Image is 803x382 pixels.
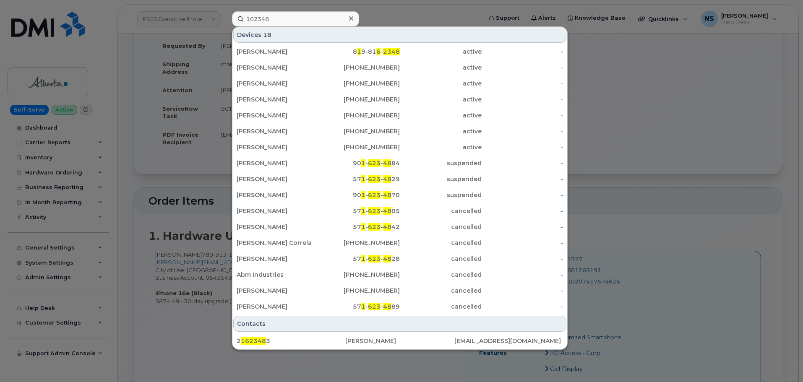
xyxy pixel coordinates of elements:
div: [PHONE_NUMBER] [318,239,400,247]
span: 48 [383,255,391,262]
a: [PERSON_NAME]571-623-4889cancelled- [233,299,566,314]
span: 6 [376,48,381,55]
a: [PERSON_NAME][PHONE_NUMBER]active- [233,108,566,123]
span: 48 [383,207,391,215]
div: [PHONE_NUMBER] [318,111,400,120]
div: [PHONE_NUMBER] [318,270,400,279]
div: - [482,239,563,247]
a: [PERSON_NAME]571-623-4842cancelled- [233,219,566,234]
div: [PERSON_NAME] [237,79,318,88]
span: 623 [368,303,381,310]
div: cancelled [400,302,482,311]
div: [PHONE_NUMBER] [318,79,400,88]
div: - [482,255,563,263]
div: - [482,63,563,72]
div: - [482,143,563,151]
div: 90 - - 84 [318,159,400,167]
span: 48 [383,191,391,199]
div: suspended [400,159,482,167]
div: Devices [233,27,566,43]
div: cancelled [400,223,482,231]
span: 2348 [383,48,400,55]
span: 1 [361,255,365,262]
input: Find something... [232,11,359,26]
a: [PERSON_NAME]819-816-2348active- [233,44,566,59]
div: [PERSON_NAME] [237,63,318,72]
div: cancelled [400,255,482,263]
span: 623 [368,207,381,215]
div: [PERSON_NAME] [237,47,318,56]
a: [PERSON_NAME][PHONE_NUMBER]active- [233,140,566,155]
span: 48 [383,303,391,310]
div: - [482,191,563,199]
div: 57 - - 28 [318,255,400,263]
div: [PHONE_NUMBER] [318,127,400,135]
a: Abm Industries[PHONE_NUMBER]cancelled- [233,267,566,282]
div: - [482,207,563,215]
span: 623 [368,191,381,199]
a: [PERSON_NAME]571-623-4805cancelled- [233,203,566,218]
span: 48 [383,175,391,183]
span: 1 [361,223,365,231]
span: 162348 [241,337,266,345]
span: 1 [361,175,365,183]
a: [PERSON_NAME][PHONE_NUMBER]active- [233,60,566,75]
div: [PERSON_NAME] [237,255,318,263]
div: [PERSON_NAME] [237,127,318,135]
div: - [482,270,563,279]
div: active [400,79,482,88]
span: 623 [368,223,381,231]
div: cancelled [400,286,482,295]
div: [PHONE_NUMBER] [318,95,400,104]
div: - [482,95,563,104]
span: 1 [361,303,365,310]
a: [PERSON_NAME][PHONE_NUMBER]active- [233,76,566,91]
a: [PERSON_NAME] Correla[PHONE_NUMBER]cancelled- [233,235,566,250]
div: active [400,95,482,104]
div: suspended [400,191,482,199]
div: [PERSON_NAME] [237,95,318,104]
div: 57 - - 89 [318,302,400,311]
span: 18 [263,31,271,39]
div: [PERSON_NAME] [237,111,318,120]
span: 623 [368,159,381,167]
div: 2 3 [237,337,345,345]
div: - [482,223,563,231]
div: - [482,111,563,120]
div: active [400,63,482,72]
div: - [482,47,563,56]
div: [PERSON_NAME] [237,286,318,295]
div: - [482,286,563,295]
a: [PERSON_NAME]901-623-4870suspended- [233,187,566,203]
div: 57 - - 29 [318,175,400,183]
div: - [482,175,563,183]
span: 48 [383,159,391,167]
div: [PHONE_NUMBER] [318,63,400,72]
div: [PHONE_NUMBER] [318,286,400,295]
div: - [482,302,563,311]
div: [PERSON_NAME] [345,337,454,345]
span: 1 [361,191,365,199]
div: [PERSON_NAME] [237,143,318,151]
div: - [482,79,563,88]
div: suspended [400,175,482,183]
div: cancelled [400,270,482,279]
span: 623 [368,255,381,262]
div: [PERSON_NAME] [237,159,318,167]
div: cancelled [400,207,482,215]
div: active [400,47,482,56]
div: [PERSON_NAME] [237,302,318,311]
span: 1 [361,207,365,215]
span: 623 [368,175,381,183]
div: Abm Industries [237,270,318,279]
a: [PERSON_NAME][PHONE_NUMBER]cancelled- [233,283,566,298]
a: 21623483[PERSON_NAME][EMAIL_ADDRESS][DOMAIN_NAME] [233,333,566,348]
div: 57 - - 05 [318,207,400,215]
div: [PHONE_NUMBER] [318,143,400,151]
a: [PERSON_NAME]571-623-4828cancelled- [233,251,566,266]
div: 8 9-81 - [318,47,400,56]
a: [PERSON_NAME][PHONE_NUMBER]active- [233,92,566,107]
a: [PERSON_NAME]901-623-4884suspended- [233,156,566,171]
a: [PERSON_NAME][PHONE_NUMBER]active- [233,124,566,139]
div: Contacts [233,316,566,332]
